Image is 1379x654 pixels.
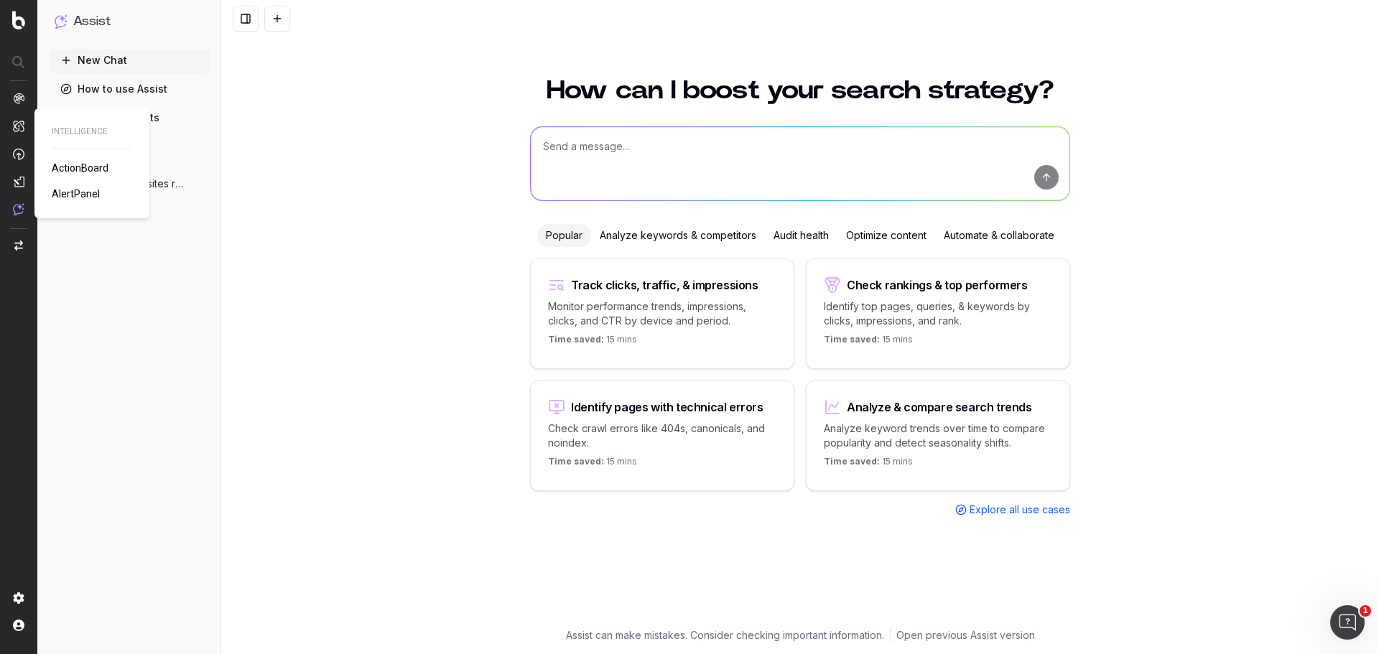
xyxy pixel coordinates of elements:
[73,11,111,32] h1: Assist
[847,401,1032,413] div: Analyze & compare search trends
[548,456,637,473] p: 15 mins
[571,401,763,413] div: Identify pages with technical errors
[14,240,23,251] img: Switch project
[13,203,24,215] img: Assist
[52,162,108,174] span: ActionBoard
[13,620,24,631] img: My account
[824,456,880,467] span: Time saved:
[571,279,758,291] div: Track clicks, traffic, & impressions
[13,93,24,104] img: Analytics
[896,628,1035,643] a: Open previous Assist version
[548,299,776,328] p: Monitor performance trends, impressions, clicks, and CTR by device and period.
[52,161,114,175] a: ActionBoard
[935,224,1063,247] div: Automate & collaborate
[55,11,204,32] button: Assist
[591,224,765,247] div: Analyze keywords & competitors
[955,503,1070,517] a: Explore all use cases
[52,187,106,201] a: AlertPanel
[13,592,24,604] img: Setting
[52,188,100,200] span: AlertPanel
[824,456,913,473] p: 15 mins
[765,224,837,247] div: Audit health
[537,224,591,247] div: Popular
[824,334,880,345] span: Time saved:
[970,503,1070,517] span: Explore all use cases
[566,628,884,643] p: Assist can make mistakes. Consider checking important information.
[824,299,1052,328] p: Identify top pages, queries, & keywords by clicks, impressions, and rank.
[13,148,24,160] img: Activation
[824,334,913,351] p: 15 mins
[837,224,935,247] div: Optimize content
[1360,605,1371,617] span: 1
[55,14,68,28] img: Assist
[13,120,24,132] img: Intelligence
[548,334,637,351] p: 15 mins
[548,334,604,345] span: Time saved:
[12,11,25,29] img: Botify logo
[1330,605,1365,640] iframe: Intercom live chat
[548,456,604,467] span: Time saved:
[548,421,776,450] p: Check crawl errors like 404s, canonicals, and noindex.
[530,78,1070,103] h1: How can I boost your search strategy?
[49,78,210,101] a: How to use Assist
[52,126,132,137] span: INTELLIGENCE
[847,279,1028,291] div: Check rankings & top performers
[49,106,210,129] a: Discover Agents
[824,421,1052,450] p: Analyze keyword trends over time to compare popularity and detect seasonality shifts.
[49,49,210,72] button: New Chat
[13,176,24,187] img: Studio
